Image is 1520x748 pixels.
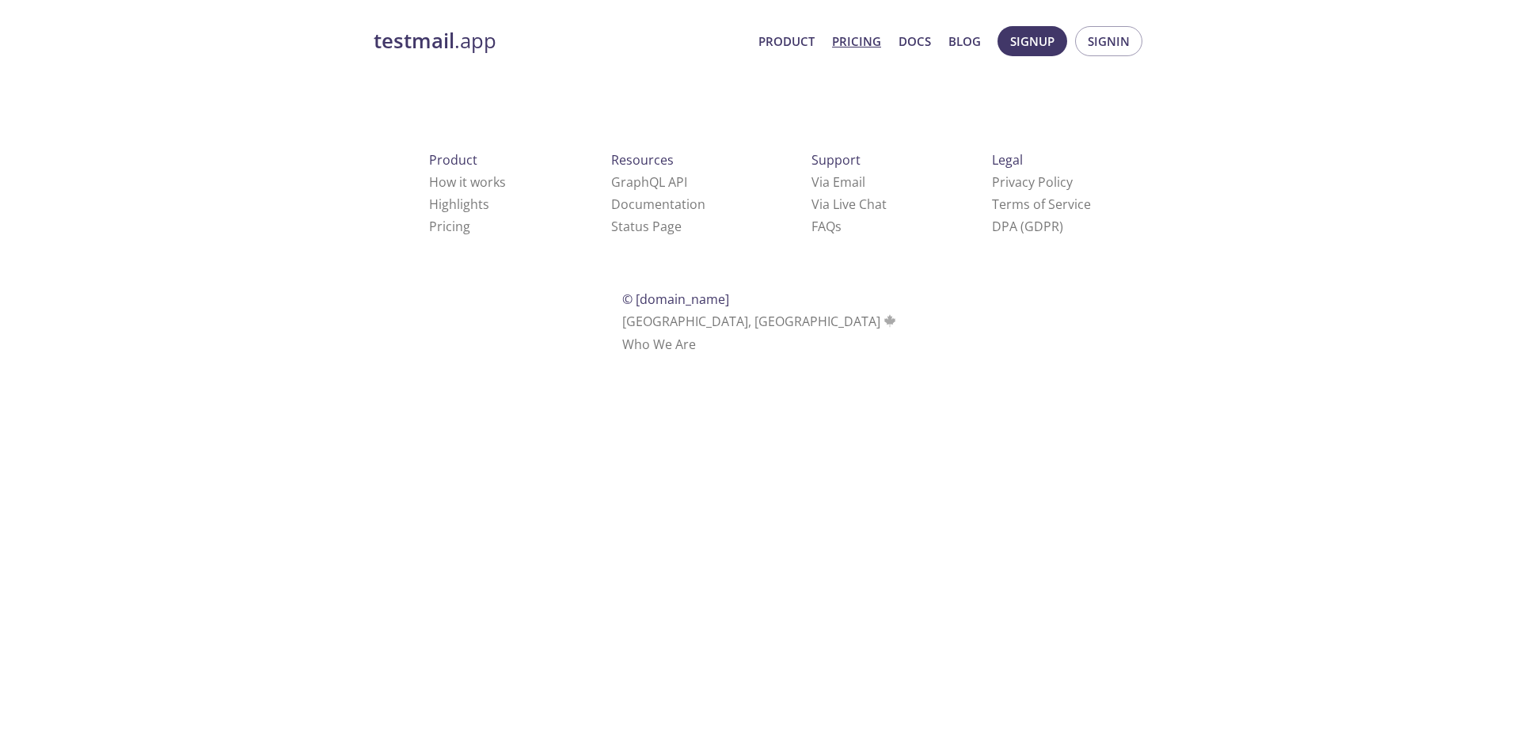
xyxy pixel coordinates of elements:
button: Signin [1075,26,1142,56]
button: Signup [997,26,1067,56]
strong: testmail [374,27,454,55]
a: How it works [429,173,506,191]
a: Docs [899,31,931,51]
a: Who We Are [622,336,696,353]
a: Via Email [811,173,865,191]
span: Signin [1088,31,1130,51]
span: [GEOGRAPHIC_DATA], [GEOGRAPHIC_DATA] [622,313,899,330]
a: Highlights [429,196,489,213]
span: © [DOMAIN_NAME] [622,290,729,308]
a: Pricing [429,218,470,235]
a: Privacy Policy [992,173,1073,191]
a: GraphQL API [611,173,687,191]
span: Legal [992,151,1023,169]
span: Product [429,151,477,169]
a: Pricing [832,31,881,51]
a: Status Page [611,218,682,235]
a: FAQ [811,218,842,235]
span: Support [811,151,861,169]
span: Signup [1010,31,1054,51]
a: Via Live Chat [811,196,887,213]
a: testmail.app [374,28,746,55]
a: Product [758,31,815,51]
span: Resources [611,151,674,169]
a: Terms of Service [992,196,1091,213]
a: DPA (GDPR) [992,218,1063,235]
a: Documentation [611,196,705,213]
a: Blog [948,31,981,51]
span: s [835,218,842,235]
